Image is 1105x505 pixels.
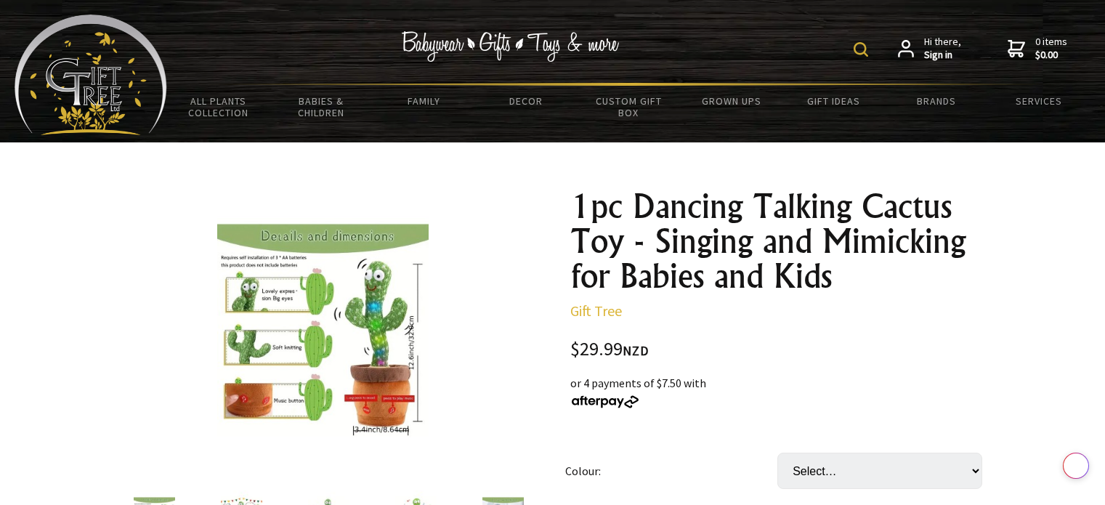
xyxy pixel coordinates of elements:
[570,302,622,320] a: Gift Tree
[924,36,961,61] span: Hi there,
[1035,35,1067,61] span: 0 items
[372,86,474,116] a: Family
[570,374,995,409] div: or 4 payments of $7.50 with
[475,86,578,116] a: Decor
[570,340,995,360] div: $29.99
[570,395,640,408] img: Afterpay
[988,86,1090,116] a: Services
[217,189,429,472] img: 1pc Dancing Talking Cactus Toy - Singing and Mimicking for Babies and Kids
[578,86,680,128] a: Custom Gift Box
[167,86,270,128] a: All Plants Collection
[680,86,782,116] a: Grown Ups
[1035,49,1067,62] strong: $0.00
[1008,36,1067,61] a: 0 items$0.00
[570,189,995,294] h1: 1pc Dancing Talking Cactus Toy - Singing and Mimicking for Babies and Kids
[854,42,868,57] img: product search
[898,36,961,61] a: Hi there,Sign in
[886,86,988,116] a: Brands
[782,86,885,116] a: Gift Ideas
[270,86,372,128] a: Babies & Children
[402,31,620,62] img: Babywear - Gifts - Toys & more
[924,49,961,62] strong: Sign in
[15,15,167,135] img: Babyware - Gifts - Toys and more...
[623,342,649,359] span: NZD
